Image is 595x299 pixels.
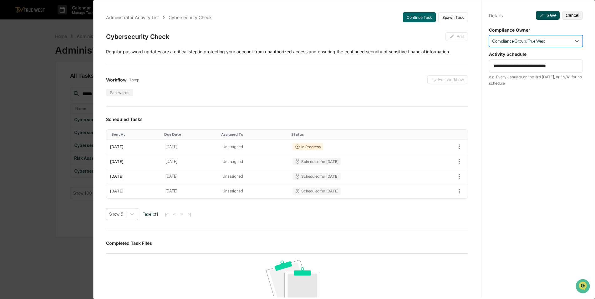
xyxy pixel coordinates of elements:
div: Toggle SortBy [291,132,423,137]
div: Toggle SortBy [111,132,159,137]
span: 1 step [129,77,139,82]
a: 🔎Data Lookup [4,88,42,100]
h3: Scheduled Tasks [106,117,468,122]
span: Preclearance [13,79,40,85]
td: [DATE] [162,169,219,184]
h3: Completed Task Files [106,240,468,246]
iframe: Open customer support [575,278,592,295]
div: Scheduled for [DATE] [292,187,341,195]
span: Data Lookup [13,91,39,97]
button: Spawn Task [438,12,468,22]
p: Activity Schedule [489,51,583,57]
td: Unassigned [219,184,289,198]
div: Passwords [106,89,133,96]
span: Attestations [52,79,78,85]
span: Pylon [62,106,76,111]
td: Unassigned [219,139,289,154]
button: Start new chat [106,50,114,57]
div: We're available if you need us! [21,54,79,59]
a: 🗄️Attestations [43,76,80,88]
div: 🔎 [6,92,11,97]
td: [DATE] [106,169,162,184]
img: 1746055101610-c473b297-6a78-478c-a979-82029cc54cd1 [6,48,18,59]
button: |< [163,212,170,217]
a: Powered byPylon [44,106,76,111]
button: Save [536,11,560,20]
span: Page 1 of 1 [143,212,158,217]
a: 🖐️Preclearance [4,76,43,88]
div: Toggle SortBy [221,132,286,137]
div: In Progress [292,143,323,150]
div: Administrator Activity List [106,15,159,20]
p: How can we help? [6,13,114,23]
button: < [171,212,178,217]
div: Details [489,13,503,18]
div: Toggle SortBy [164,132,216,137]
button: Edit [445,32,468,41]
button: > [178,212,185,217]
button: >| [186,212,193,217]
td: [DATE] [162,139,219,154]
td: [DATE] [162,154,219,169]
div: 🖐️ [6,80,11,85]
td: [DATE] [106,154,162,169]
p: Regular password updates are a critical step in protecting your account from unauthorized access ... [106,49,468,55]
div: Cybersecurity Check [169,15,212,20]
button: Cancel [562,11,583,20]
div: Start new chat [21,48,103,54]
div: e.g. Every January on the 3rd [DATE], or "N/A" for no schedule [489,74,583,87]
div: 🗄️ [45,80,50,85]
span: Workflow [106,77,127,82]
button: Continue Task [403,12,436,22]
td: Unassigned [219,169,289,184]
td: [DATE] [162,184,219,198]
td: [DATE] [106,139,162,154]
td: Unassigned [219,154,289,169]
div: Scheduled for [DATE] [292,158,341,165]
div: Cybersecurity Check [106,33,169,40]
button: Edit workflow [427,75,468,84]
td: [DATE] [106,184,162,198]
p: Compliance Owner [489,27,583,33]
div: Scheduled for [DATE] [292,173,341,180]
